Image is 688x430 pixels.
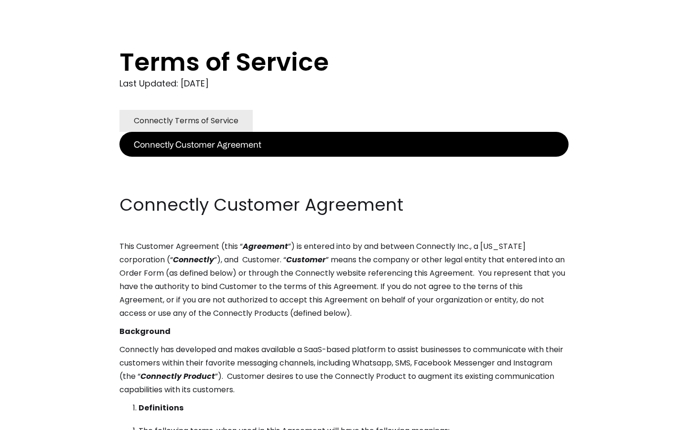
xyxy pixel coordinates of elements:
[140,371,215,382] em: Connectly Product
[119,48,530,76] h1: Terms of Service
[173,254,214,265] em: Connectly
[134,138,261,151] div: Connectly Customer Agreement
[139,402,183,413] strong: Definitions
[19,413,57,427] ul: Language list
[119,175,569,188] p: ‍
[243,241,288,252] em: Agreement
[286,254,326,265] em: Customer
[119,326,171,337] strong: Background
[134,114,238,128] div: Connectly Terms of Service
[119,76,569,91] div: Last Updated: [DATE]
[119,343,569,397] p: Connectly has developed and makes available a SaaS-based platform to assist businesses to communi...
[119,240,569,320] p: This Customer Agreement (this “ ”) is entered into by and between Connectly Inc., a [US_STATE] co...
[119,193,569,217] h2: Connectly Customer Agreement
[119,157,569,170] p: ‍
[10,412,57,427] aside: Language selected: English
